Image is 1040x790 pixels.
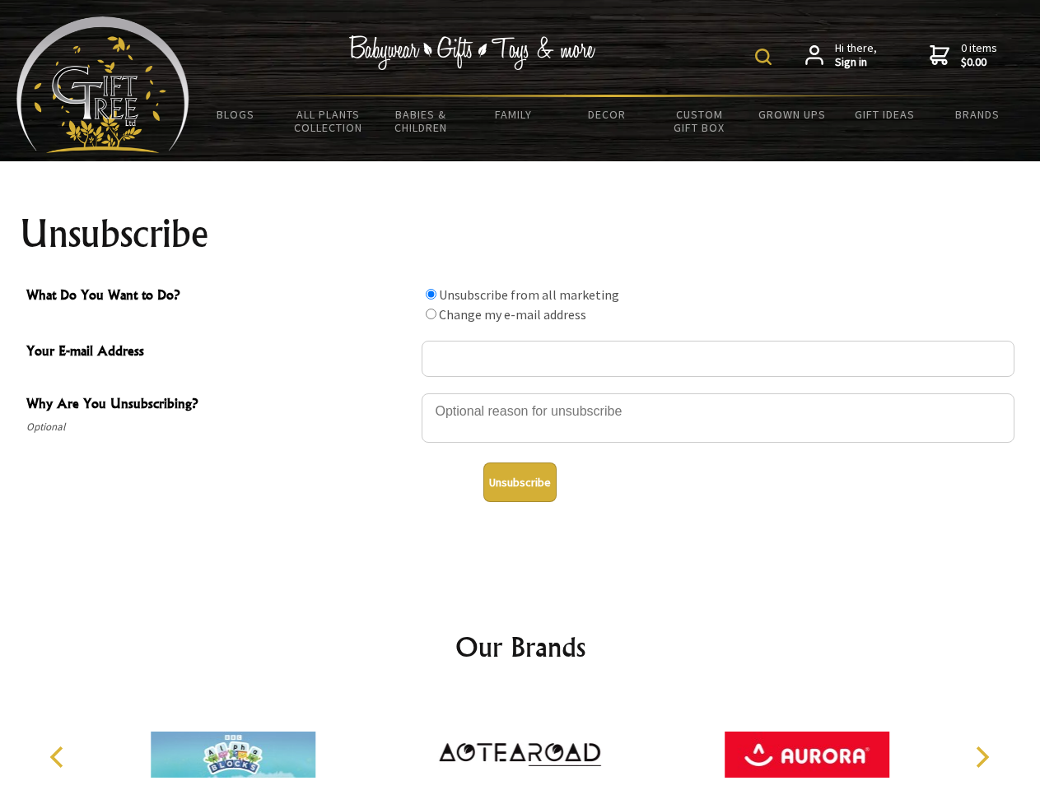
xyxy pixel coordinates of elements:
input: Your E-mail Address [422,341,1014,377]
input: What Do You Want to Do? [426,289,436,300]
a: Hi there,Sign in [805,41,877,70]
a: Brands [931,97,1024,132]
span: 0 items [961,40,997,70]
a: Grown Ups [745,97,838,132]
h2: Our Brands [33,627,1008,667]
button: Unsubscribe [483,462,557,502]
a: Custom Gift Box [653,97,746,145]
input: What Do You Want to Do? [426,309,436,319]
strong: $0.00 [961,55,997,70]
a: Decor [560,97,653,132]
a: Babies & Children [375,97,468,145]
button: Previous [41,739,77,775]
span: Why Are You Unsubscribing? [26,393,413,417]
strong: Sign in [835,55,877,70]
img: Babyware - Gifts - Toys and more... [16,16,189,153]
label: Unsubscribe from all marketing [439,286,619,303]
button: Next [963,739,1000,775]
span: What Do You Want to Do? [26,285,413,309]
img: product search [755,49,772,65]
span: Your E-mail Address [26,341,413,365]
a: All Plants Collection [282,97,375,145]
span: Optional [26,417,413,437]
a: BLOGS [189,97,282,132]
img: Babywear - Gifts - Toys & more [349,35,596,70]
h1: Unsubscribe [20,214,1021,253]
span: Hi there, [835,41,877,70]
textarea: Why Are You Unsubscribing? [422,393,1014,443]
a: Family [468,97,561,132]
a: 0 items$0.00 [930,41,997,70]
a: Gift Ideas [838,97,931,132]
label: Change my e-mail address [439,306,586,323]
